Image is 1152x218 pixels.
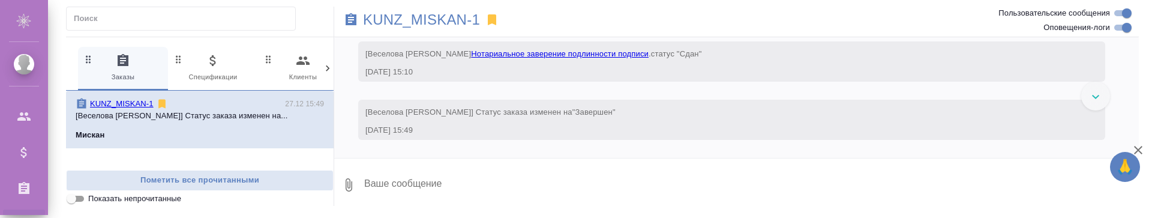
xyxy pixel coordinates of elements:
svg: Зажми и перетащи, чтобы поменять порядок вкладок [263,53,274,65]
p: [Веселова [PERSON_NAME]] Статус заказа изменен на... [76,110,324,122]
a: KUNZ_MISKAN-1 [363,14,480,26]
span: Пользовательские сообщения [998,7,1110,19]
span: Спецификации [173,53,253,83]
span: [Веселова [PERSON_NAME] . [365,49,702,58]
a: KUNZ_MISKAN-1 [90,99,154,108]
div: [DATE] 15:10 [365,66,1063,78]
span: Оповещения-логи [1043,22,1110,34]
div: [DATE] 15:49 [365,124,1063,136]
input: Поиск [74,10,295,27]
span: "Завершен" [572,107,616,117]
span: Клиенты [263,53,343,83]
span: Пометить все прочитанными [73,174,327,187]
svg: Зажми и перетащи, чтобы поменять порядок вкладок [83,53,94,65]
span: Показать непрочитанные [88,193,181,205]
button: 🙏 [1110,152,1140,182]
p: 27.12 15:49 [285,98,324,110]
span: [Веселова [PERSON_NAME]] Статус заказа изменен на [365,107,616,117]
span: 🙏 [1115,154,1135,180]
span: Заказы [83,53,163,83]
button: Пометить все прочитанными [66,170,334,191]
p: Мискан [76,129,104,141]
svg: Зажми и перетащи, чтобы поменять порядок вкладок [173,53,184,65]
svg: Отписаться [156,98,168,110]
a: Нотариальное заверение подлинности подписи [471,49,649,58]
span: статус "Сдан" [651,49,702,58]
div: KUNZ_MISKAN-127.12 15:49[Веселова [PERSON_NAME]] Статус заказа изменен на...Мискан [66,91,334,148]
